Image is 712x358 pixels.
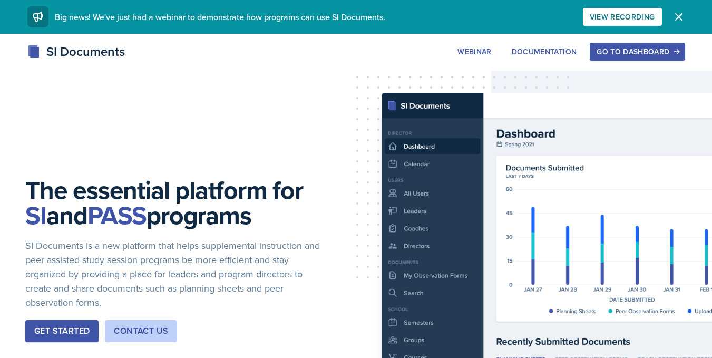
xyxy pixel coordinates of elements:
div: SI Documents [27,42,125,61]
div: Contact Us [114,325,168,337]
div: Get Started [34,325,90,337]
button: View Recording [583,8,662,26]
button: Get Started [25,320,99,342]
div: Documentation [512,47,577,56]
button: Contact Us [105,320,177,342]
div: View Recording [590,13,655,21]
div: Webinar [457,47,491,56]
button: Go to Dashboard [590,43,685,61]
span: Big news! We've just had a webinar to demonstrate how programs can use SI Documents. [55,11,385,23]
button: Documentation [505,43,584,61]
div: Go to Dashboard [597,47,678,56]
button: Webinar [451,43,498,61]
